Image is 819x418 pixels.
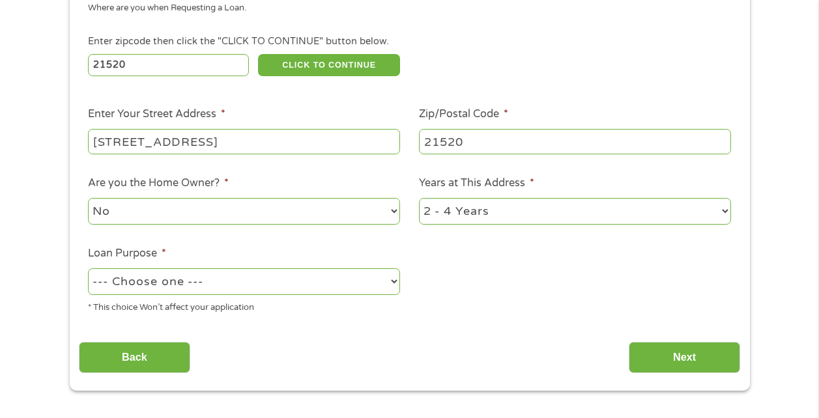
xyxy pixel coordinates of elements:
[258,54,400,76] button: CLICK TO CONTINUE
[419,107,508,121] label: Zip/Postal Code
[88,247,166,260] label: Loan Purpose
[88,297,400,314] div: * This choice Won’t affect your application
[629,342,740,374] input: Next
[88,107,225,121] label: Enter Your Street Address
[88,176,229,190] label: Are you the Home Owner?
[79,342,190,374] input: Back
[88,2,721,15] div: Where are you when Requesting a Loan.
[88,35,730,49] div: Enter zipcode then click the "CLICK TO CONTINUE" button below.
[88,129,400,154] input: 1 Main Street
[88,54,249,76] input: Enter Zipcode (e.g 01510)
[419,176,534,190] label: Years at This Address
